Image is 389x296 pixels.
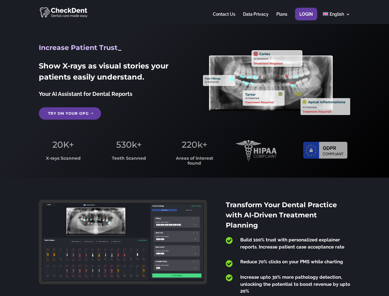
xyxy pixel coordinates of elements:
a: Contact Us [213,12,235,24]
span: Increase Patient Trust [39,43,118,52]
a: Data Privacy [243,12,269,24]
h3: Areas of interest found [170,156,219,169]
h2: Show X-rays as visual stories your patients easily understand. [39,60,186,86]
span: English [330,12,344,17]
span: Reduce 70% clicks on your PMS while charting [240,259,343,265]
span: Your AI Assistant for Dental Reports [39,91,132,97]
span: Increase upto 30% more pathology detection, unlocking the potential to boost revenue by upto 20% [240,274,350,294]
span:  [226,236,233,245]
a: Login [299,12,313,24]
a: Try on your OPG [39,107,101,120]
span: _ [118,43,121,52]
span:  [226,274,233,282]
span: Transform Your Dental Practice with AI-Driven Treatment Planning [226,201,337,229]
span: 530k+ [116,139,142,150]
span: 20K+ [52,139,74,150]
img: X_Ray_annotated [203,50,350,115]
a: English [323,12,350,24]
img: CheckDent AI [40,6,88,18]
span: Build 100% trust with personalized explainer reports. Increase patient case acceptance rate [240,237,344,250]
span: 220k+ [182,139,207,150]
span:  [226,260,233,268]
a: Plans [276,12,287,24]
